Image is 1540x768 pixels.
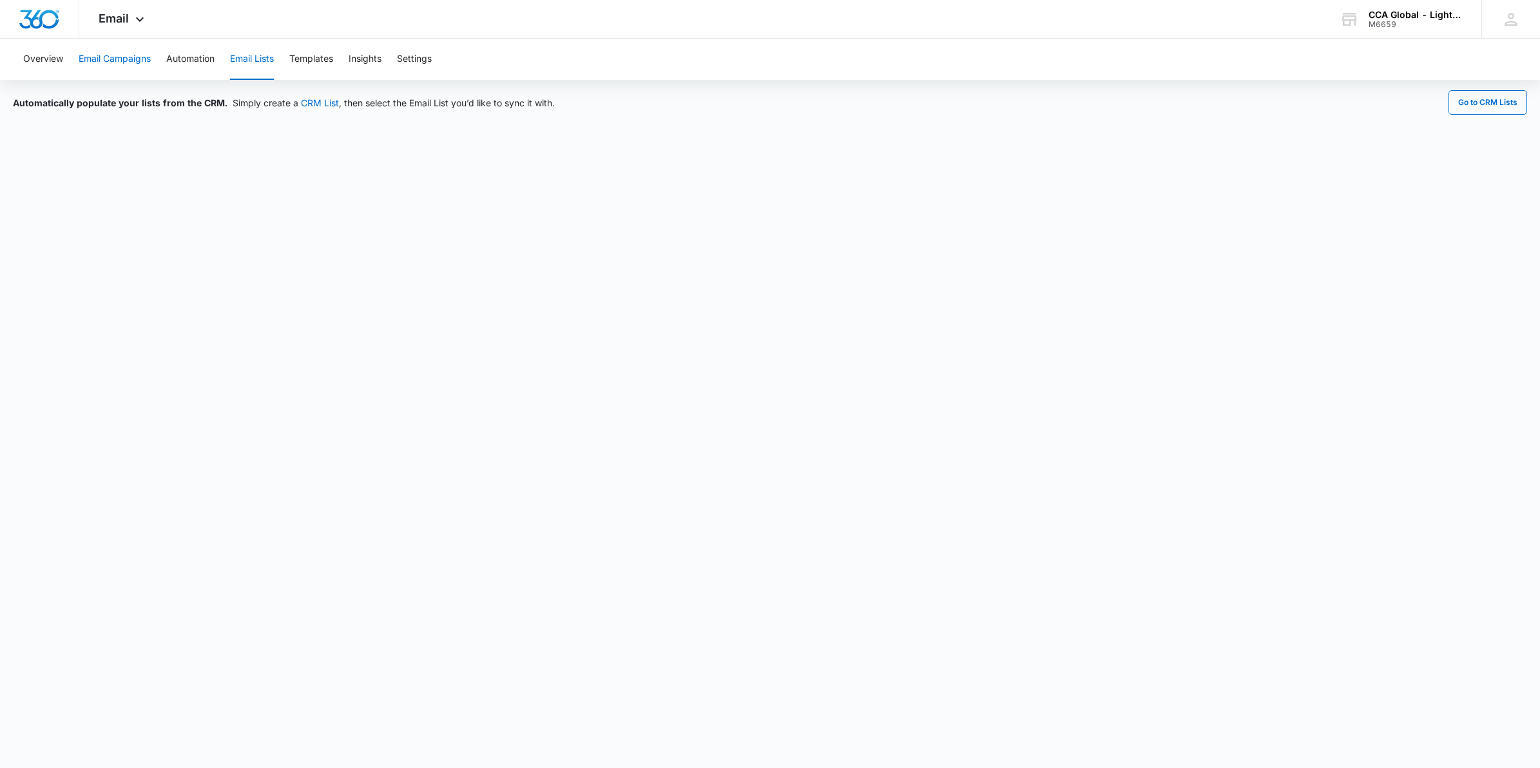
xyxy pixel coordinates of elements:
button: Insights [349,39,381,80]
button: Templates [289,39,333,80]
a: CRM List [301,97,339,108]
button: Overview [23,39,63,80]
span: Email [99,12,129,25]
div: account name [1369,10,1463,20]
button: Settings [397,39,432,80]
div: account id [1369,20,1463,29]
button: Automation [166,39,215,80]
button: Go to CRM Lists [1449,90,1527,115]
div: Simply create a , then select the Email List you’d like to sync it with. [13,96,555,110]
button: Email Lists [230,39,274,80]
button: Email Campaigns [79,39,151,80]
span: Automatically populate your lists from the CRM. [13,97,227,108]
